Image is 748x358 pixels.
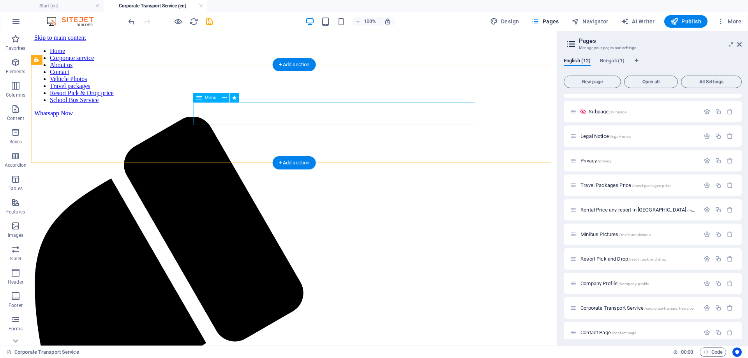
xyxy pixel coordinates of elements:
[564,58,742,72] div: Language Tabs
[580,158,612,164] span: Click to open page
[384,18,391,25] i: On resize automatically adjust zoom level to fit chosen device.
[715,157,722,164] div: Duplicate
[681,347,693,357] span: 00 00
[578,158,700,163] div: Privacy/privacy
[564,56,591,67] span: English (12)
[578,330,700,335] div: Contact Page/contact-page
[727,133,733,139] div: Remove
[715,133,722,139] div: Duplicate
[564,76,621,88] button: New page
[704,157,710,164] div: Settings
[618,282,649,286] span: /company-profile
[715,206,722,213] div: Duplicate
[715,329,722,336] div: Duplicate
[6,347,79,357] a: Click to cancel selection. Double-click to open Pages
[189,17,198,26] button: reload
[727,108,733,115] div: Remove
[629,257,667,261] span: /resort-pick-and-drop
[173,17,183,26] button: Click here to leave preview mode and continue editing
[127,17,136,26] button: undo
[9,326,23,332] p: Forms
[580,280,649,286] span: Click to open page
[580,256,667,262] span: Click to open page
[704,280,710,287] div: Settings
[273,156,316,169] div: + Add section
[580,133,631,139] span: Click to open page
[6,92,25,98] p: Columns
[5,162,26,168] p: Accordion
[619,233,650,237] span: /minibus-pictures
[487,15,522,28] button: Design
[681,76,742,88] button: All Settings
[727,206,733,213] div: Remove
[580,182,670,188] span: Click to open page
[704,182,710,189] div: Settings
[572,18,609,25] span: Navigator
[578,232,700,237] div: Minibus Pictures/minibus-pictures
[704,231,710,238] div: Settings
[580,231,651,237] span: Click to open page
[531,18,559,25] span: Pages
[684,79,738,84] span: All Settings
[703,347,723,357] span: Code
[704,256,710,262] div: Settings
[127,17,136,26] i: Undo: Delete elements (Ctrl+Z)
[104,2,207,10] h4: Corporate Transport Service (en)
[578,207,700,212] div: Rental Price any resort in [GEOGRAPHIC_DATA]/rental-price-any-resort-in-[GEOGRAPHIC_DATA]
[7,115,24,122] p: Content
[205,17,214,26] button: save
[205,95,217,100] span: Menu
[715,280,722,287] div: Duplicate
[632,183,670,188] span: /travel-packages-price
[727,256,733,262] div: Remove
[364,17,376,26] h6: 100%
[9,139,22,145] p: Boxes
[715,305,722,311] div: Duplicate
[610,134,632,139] span: /legal-notice
[700,347,726,357] button: Code
[352,17,380,26] button: 100%
[189,17,198,26] i: Reload page
[9,185,23,192] p: Tables
[609,110,626,114] span: /subpage
[8,279,23,285] p: Header
[580,330,636,335] span: Click to open page
[528,15,562,28] button: Pages
[727,231,733,238] div: Remove
[670,18,701,25] span: Publish
[31,31,557,346] iframe: To enrich screen reader interactions, please activate Accessibility in Grammarly extension settings
[273,58,316,71] div: + Add section
[727,157,733,164] div: Remove
[579,37,742,44] h2: Pages
[45,17,103,26] img: Editor Logo
[9,302,23,309] p: Footer
[10,256,22,262] p: Slider
[727,329,733,336] div: Remove
[580,305,693,311] span: Corporate Transport Service
[6,209,25,215] p: Features
[704,133,710,139] div: Settings
[644,306,693,310] span: /corporate-transport-service
[621,18,655,25] span: AI Writer
[715,108,722,115] div: Duplicate
[732,347,742,357] button: Usercentrics
[490,18,519,25] span: Design
[487,15,522,28] div: Design (Ctrl+Alt+Y)
[5,45,25,51] p: Favorites
[715,231,722,238] div: Duplicate
[628,79,674,84] span: Open all
[704,108,710,115] div: Settings
[578,183,700,188] div: Travel Packages Price/travel-packages-price
[586,109,700,114] div: Subpage/subpage
[600,56,625,67] span: Bengali (1)
[589,109,626,115] span: Click to open page
[8,232,24,238] p: Images
[715,256,722,262] div: Duplicate
[567,79,617,84] span: New page
[624,76,678,88] button: Open all
[6,69,26,75] p: Elements
[612,331,637,335] span: /contact-page
[717,18,741,25] span: More
[618,15,658,28] button: AI Writer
